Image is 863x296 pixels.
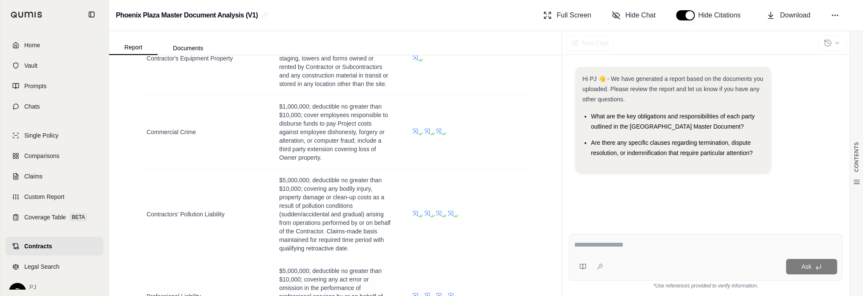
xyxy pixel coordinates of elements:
[6,97,104,116] a: Chats
[147,55,233,62] span: Contractor's Equipment Property
[6,237,104,256] a: Contracts
[853,142,860,172] span: CONTENTS
[279,177,390,252] span: $5,000,000; deductible no greater than $10,000; covering any bodily injury, property damage or cl...
[11,11,43,18] img: Qumis Logo
[24,262,60,271] span: Legal Search
[6,167,104,186] a: Claims
[698,10,746,20] span: Hide Citations
[24,131,58,140] span: Single Policy
[24,242,52,250] span: Contracts
[147,129,196,135] span: Commercial Crime
[24,102,40,111] span: Chats
[6,208,104,227] a: Coverage TableBETA
[24,41,40,49] span: Home
[69,213,87,221] span: BETA
[780,10,810,20] span: Download
[116,8,258,23] h2: Phoenix Plaza Master Document Analysis (V1)
[569,281,843,289] div: *Use references provided to verify information.
[109,40,158,55] button: Report
[6,56,104,75] a: Vault
[540,7,595,24] button: Full Screen
[6,126,104,145] a: Single Policy
[24,152,59,160] span: Comparisons
[24,61,37,70] span: Vault
[158,41,219,55] button: Documents
[29,283,98,291] span: PJ
[279,29,391,87] span: All-risk insurance to protect Owner against loss of owned, non-owned, rented, or leased equipment...
[625,10,656,20] span: Hide Chat
[6,147,104,165] a: Comparisons
[24,193,64,201] span: Custom Report
[763,7,814,24] button: Download
[6,77,104,95] a: Prompts
[24,213,66,221] span: Coverage Table
[85,8,98,21] button: Collapse sidebar
[6,36,104,55] a: Home
[24,172,43,181] span: Claims
[557,10,591,20] span: Full Screen
[582,75,763,103] span: Hi PJ 👋 - We have generated a report based on the documents you uploaded. Please review the repor...
[608,7,659,24] button: Hide Chat
[6,187,104,206] a: Custom Report
[147,211,224,218] span: Contractors' Pollution Liability
[279,103,388,161] span: $1,000,000; deductible no greater than $10,000; cover employees responsible to disburse funds to ...
[591,139,753,156] span: Are there any specific clauses regarding termination, dispute resolution, or indemnification that...
[591,113,754,130] span: What are the key obligations and responsibilities of each party outlined in the [GEOGRAPHIC_DATA]...
[6,257,104,276] a: Legal Search
[24,82,46,90] span: Prompts
[801,263,811,270] span: Ask
[786,259,837,274] button: Ask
